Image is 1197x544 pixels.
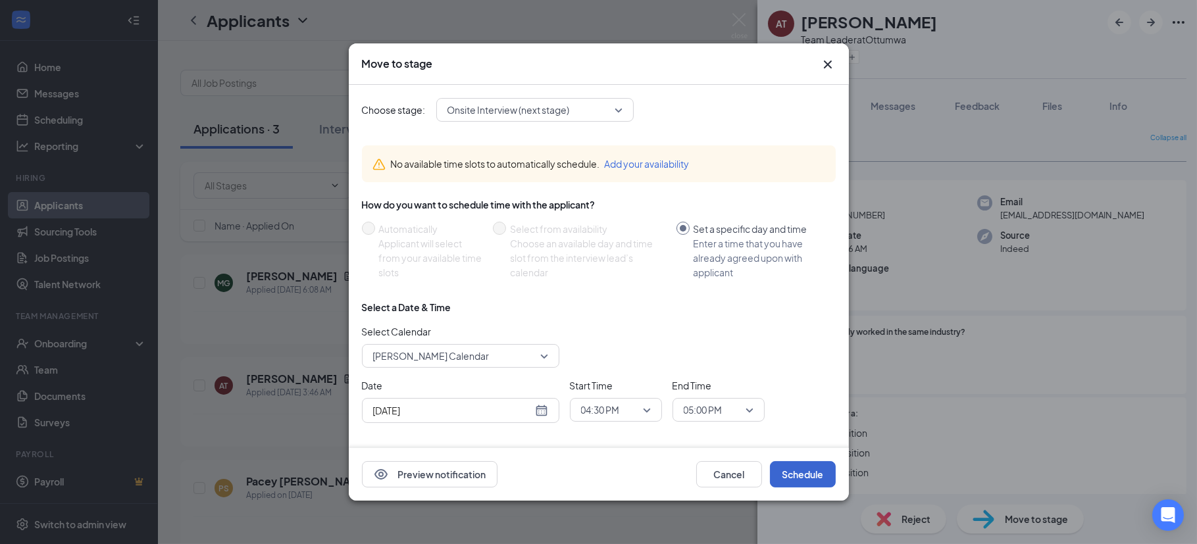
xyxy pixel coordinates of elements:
[684,400,723,420] span: 05:00 PM
[694,222,825,236] div: Set a specific day and time
[373,466,389,482] svg: Eye
[362,301,451,314] div: Select a Date & Time
[362,461,497,487] button: EyePreview notification
[373,346,490,366] span: [PERSON_NAME] Calendar
[673,378,765,393] span: End Time
[510,236,666,280] div: Choose an available day and time slot from the interview lead’s calendar
[696,461,762,487] button: Cancel
[391,157,825,171] div: No available time slots to automatically schedule.
[362,324,559,339] span: Select Calendar
[770,461,836,487] button: Schedule
[605,157,690,171] button: Add your availability
[820,57,836,72] button: Close
[372,158,386,171] svg: Warning
[373,403,532,418] input: Aug 26, 2025
[694,236,825,280] div: Enter a time that you have already agreed upon with applicant
[1152,499,1184,531] div: Open Intercom Messenger
[447,100,570,120] span: Onsite Interview (next stage)
[581,400,620,420] span: 04:30 PM
[820,57,836,72] svg: Cross
[362,57,433,71] h3: Move to stage
[570,378,662,393] span: Start Time
[362,103,426,117] span: Choose stage:
[362,198,836,211] div: How do you want to schedule time with the applicant?
[379,222,482,236] div: Automatically
[510,222,666,236] div: Select from availability
[379,236,482,280] div: Applicant will select from your available time slots
[362,378,559,393] span: Date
